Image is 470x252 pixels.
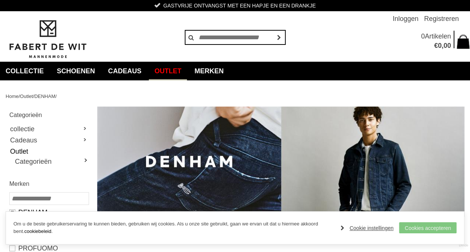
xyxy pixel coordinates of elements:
[9,208,88,217] a: DENHAM
[34,93,55,99] a: DENHAM
[55,93,57,99] span: /
[102,62,147,80] a: Cadeaus
[19,93,20,99] span: /
[24,228,51,234] a: cookiebeleid
[189,62,229,80] a: Merken
[51,62,101,80] a: Schoenen
[9,135,88,146] a: Cadeaus
[9,110,88,120] h2: Categorieën
[425,33,451,40] span: Artikelen
[97,107,464,217] img: DENHAM
[9,179,88,188] h2: Merken
[15,157,88,166] a: Categorieën
[6,93,19,99] a: Home
[9,146,88,157] a: Outlet
[424,11,459,26] a: Registreren
[13,220,333,236] p: Om u de beste gebruikerservaring te kunnen bieden, gebruiken wij cookies. Als u onze site gebruik...
[438,42,442,49] span: 0
[33,93,34,99] span: /
[341,222,394,234] a: Cookie instellingen
[9,123,88,135] a: collectie
[20,93,33,99] a: Outlet
[149,62,187,80] a: Outlet
[393,11,418,26] a: Inloggen
[399,222,457,233] a: Cookies accepteren
[6,19,90,59] img: Fabert de Wit
[421,33,425,40] span: 0
[434,42,438,49] span: €
[442,42,443,49] span: ,
[443,42,451,49] span: 00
